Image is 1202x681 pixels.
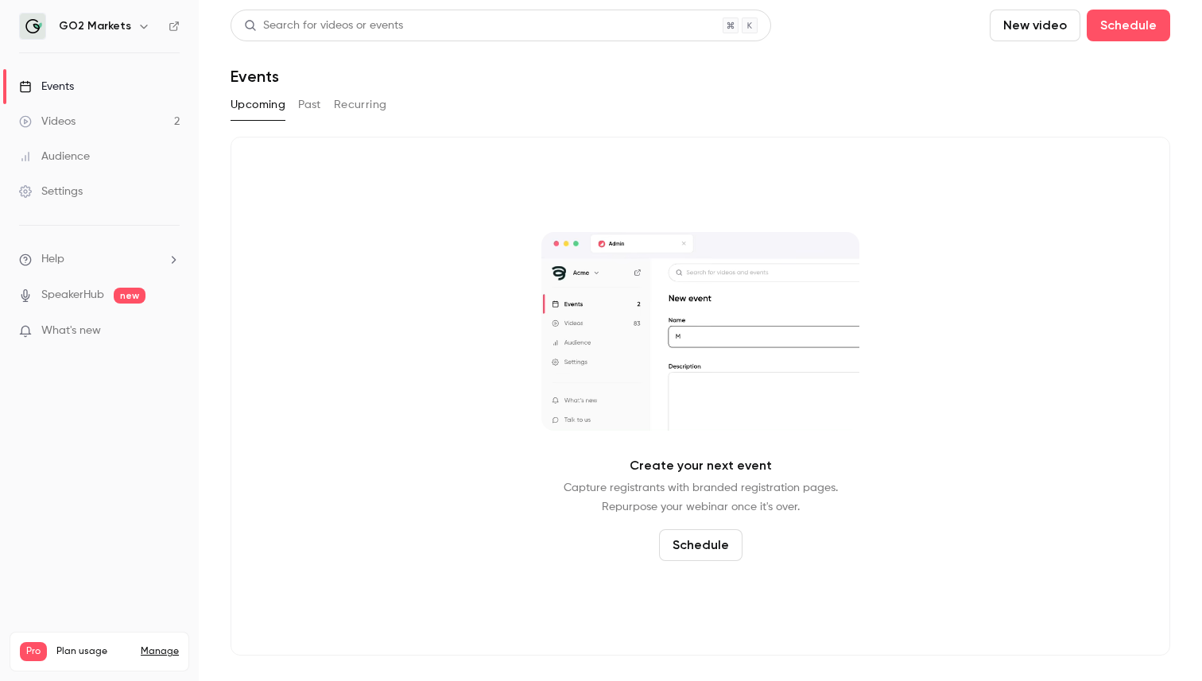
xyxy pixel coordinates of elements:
a: SpeakerHub [41,287,104,304]
iframe: Noticeable Trigger [161,324,180,339]
button: Past [298,92,321,118]
button: New video [990,10,1080,41]
a: Manage [141,645,179,658]
button: Schedule [659,529,743,561]
span: Help [41,251,64,268]
button: Schedule [1087,10,1170,41]
div: Videos [19,114,76,130]
div: Settings [19,184,83,199]
span: Plan usage [56,645,131,658]
button: Recurring [334,92,387,118]
span: What's new [41,323,101,339]
span: new [114,288,145,304]
h6: GO2 Markets [59,18,131,34]
div: Search for videos or events [244,17,403,34]
h1: Events [231,67,279,86]
p: Capture registrants with branded registration pages. Repurpose your webinar once it's over. [564,478,838,517]
button: Upcoming [231,92,285,118]
p: Create your next event [630,456,772,475]
div: Events [19,79,74,95]
div: Audience [19,149,90,164]
li: help-dropdown-opener [19,251,180,268]
span: Pro [20,642,47,661]
img: GO2 Markets [20,14,45,39]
